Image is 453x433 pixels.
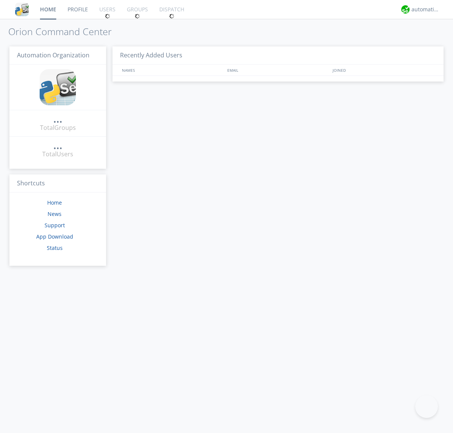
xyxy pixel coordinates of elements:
[45,222,65,229] a: Support
[411,6,440,13] div: automation+atlas
[9,174,106,193] h3: Shortcuts
[53,141,62,149] div: ...
[47,244,63,251] a: Status
[36,233,73,240] a: App Download
[53,115,62,122] div: ...
[48,210,62,217] a: News
[120,65,223,76] div: NAMES
[40,123,76,132] div: Total Groups
[17,51,89,59] span: Automation Organization
[53,141,62,150] a: ...
[40,69,76,105] img: cddb5a64eb264b2086981ab96f4c1ba7
[169,14,174,19] img: spin.svg
[415,395,438,418] iframe: Toggle Customer Support
[112,46,444,65] h3: Recently Added Users
[135,14,140,19] img: spin.svg
[15,3,29,16] img: cddb5a64eb264b2086981ab96f4c1ba7
[401,5,410,14] img: d2d01cd9b4174d08988066c6d424eccd
[105,14,110,19] img: spin.svg
[47,199,62,206] a: Home
[225,65,331,76] div: EMAIL
[331,65,436,76] div: JOINED
[42,150,73,159] div: Total Users
[53,115,62,123] a: ...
